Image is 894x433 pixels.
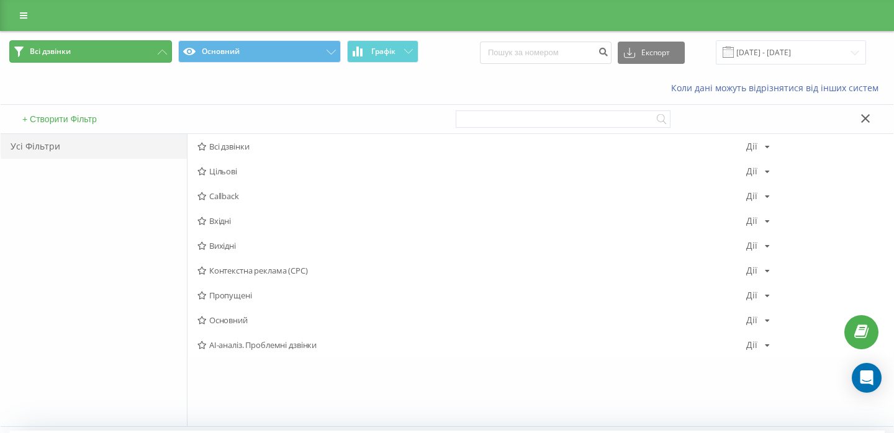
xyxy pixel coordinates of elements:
span: Вхідні [197,216,746,225]
span: Цільові [197,167,746,176]
div: Дії [746,216,757,225]
button: Графік [347,40,418,63]
div: Усі Фільтри [1,134,187,159]
div: Дії [746,266,757,275]
span: Вихідні [197,241,746,250]
div: Дії [746,291,757,300]
span: Всі дзвінки [30,47,71,56]
div: Дії [746,192,757,200]
input: Пошук за номером [480,42,612,64]
span: Всі дзвінки [197,142,746,151]
span: Пропущені [197,291,746,300]
div: Дії [746,341,757,349]
div: Дії [746,316,757,324]
a: Коли дані можуть відрізнятися вiд інших систем [671,82,885,94]
div: Дії [746,241,757,250]
div: Дії [746,167,757,176]
button: + Створити Фільтр [19,114,101,125]
span: AI-аналіз. Проблемні дзвінки [197,341,746,349]
button: Експорт [618,42,685,64]
span: Основний [197,316,746,324]
div: Дії [746,142,757,151]
span: Контекстна реклама (CPC) [197,266,746,275]
div: Open Intercom Messenger [852,363,882,393]
span: Графік [371,47,395,56]
button: Всі дзвінки [9,40,172,63]
span: Callback [197,192,746,200]
button: Основний [178,40,341,63]
button: Закрити [857,113,875,126]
